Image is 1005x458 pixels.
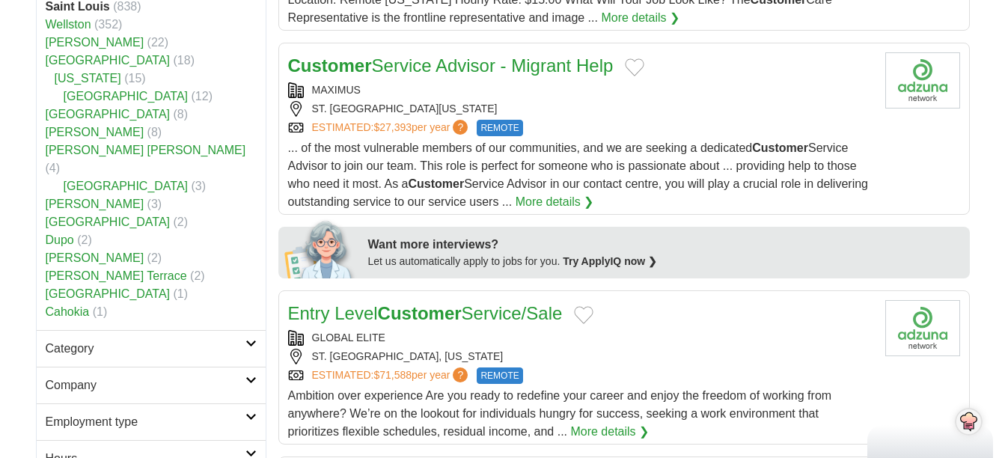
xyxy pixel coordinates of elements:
[408,177,464,190] strong: Customer
[37,330,266,367] a: Category
[77,233,92,246] span: (2)
[46,216,171,228] a: [GEOGRAPHIC_DATA]
[46,340,245,358] h2: Category
[373,369,412,381] span: $71,588
[46,54,171,67] a: [GEOGRAPHIC_DATA]
[368,254,961,269] div: Let us automatically apply to jobs for you.
[55,72,121,85] a: [US_STATE]
[147,251,162,264] span: (2)
[46,233,74,246] a: Dupo
[93,305,108,318] span: (1)
[37,367,266,403] a: Company
[288,389,832,438] span: Ambition over experience Are you ready to redefine your career and enjoy the freedom of working f...
[373,121,412,133] span: $27,393
[64,180,189,192] a: [GEOGRAPHIC_DATA]
[192,180,207,192] span: (3)
[378,303,462,323] strong: Customer
[190,269,205,282] span: (2)
[570,423,649,441] a: More details ❯
[312,367,471,384] a: ESTIMATED:$71,588per year?
[516,193,594,211] a: More details ❯
[37,403,266,440] a: Employment type
[284,219,357,278] img: apply-iq-scientist.png
[46,36,144,49] a: [PERSON_NAME]
[64,90,189,103] a: [GEOGRAPHIC_DATA]
[174,287,189,300] span: (1)
[288,55,372,76] strong: Customer
[147,198,162,210] span: (3)
[46,18,91,31] a: Wellston
[46,162,61,174] span: (4)
[288,330,873,346] div: GLOBAL ELITE
[885,300,960,356] img: Company logo
[174,108,189,120] span: (8)
[174,216,189,228] span: (2)
[46,144,246,156] a: [PERSON_NAME] [PERSON_NAME]
[453,120,468,135] span: ?
[46,376,245,394] h2: Company
[453,367,468,382] span: ?
[288,349,873,364] div: ST. [GEOGRAPHIC_DATA], [US_STATE]
[477,367,522,384] span: REMOTE
[288,101,873,117] div: ST. [GEOGRAPHIC_DATA][US_STATE]
[477,120,522,136] span: REMOTE
[46,305,90,318] a: Cahokia
[46,269,187,282] a: [PERSON_NAME] Terrace
[94,18,122,31] span: (352)
[312,120,471,136] a: ESTIMATED:$27,393per year?
[601,9,679,27] a: More details ❯
[752,141,808,154] strong: Customer
[46,126,144,138] a: [PERSON_NAME]
[46,108,171,120] a: [GEOGRAPHIC_DATA]
[288,141,868,208] span: ... of the most vulnerable members of our communities, and we are seeking a dedicated Service Adv...
[288,55,614,76] a: CustomerService Advisor - Migrant Help
[574,306,593,324] button: Add to favorite jobs
[46,287,171,300] a: [GEOGRAPHIC_DATA]
[885,52,960,109] img: Company logo
[288,303,563,323] a: Entry LevelCustomerService/Sale
[46,198,144,210] a: [PERSON_NAME]
[147,36,168,49] span: (22)
[46,413,245,431] h2: Employment type
[563,255,657,267] a: Try ApplyIQ now ❯
[174,54,195,67] span: (18)
[288,82,873,98] div: MAXIMUS
[368,236,961,254] div: Want more interviews?
[46,251,144,264] a: [PERSON_NAME]
[192,90,213,103] span: (12)
[147,126,162,138] span: (8)
[124,72,145,85] span: (15)
[625,58,644,76] button: Add to favorite jobs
